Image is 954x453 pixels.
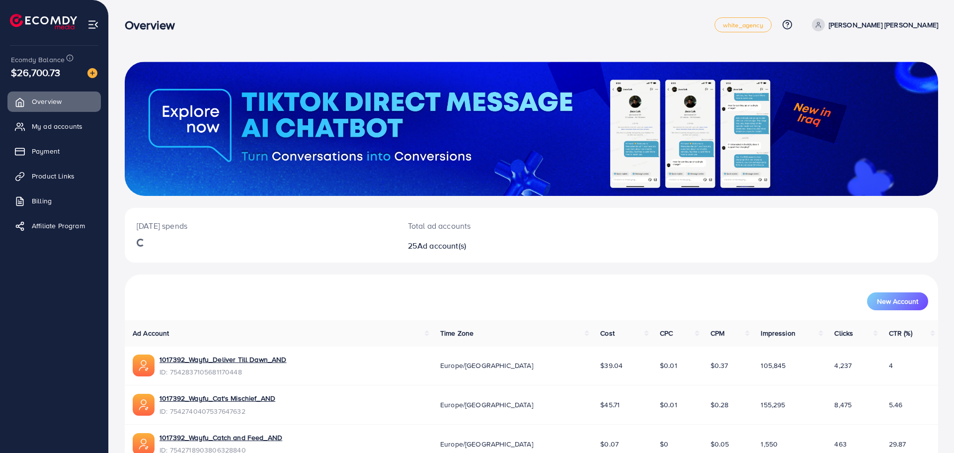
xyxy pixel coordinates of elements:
[761,439,778,449] span: 1,550
[889,361,893,370] span: 4
[7,141,101,161] a: Payment
[125,18,183,32] h3: Overview
[32,121,82,131] span: My ad accounts
[32,96,62,106] span: Overview
[10,14,77,29] img: logo
[711,400,729,410] span: $0.28
[834,400,852,410] span: 8,475
[600,328,615,338] span: Cost
[440,400,533,410] span: Europe/[GEOGRAPHIC_DATA]
[834,439,846,449] span: 463
[808,18,938,31] a: [PERSON_NAME] [PERSON_NAME]
[408,241,587,251] h2: 25
[87,68,97,78] img: image
[417,240,466,251] span: Ad account(s)
[137,220,384,232] p: [DATE] spends
[133,355,155,376] img: ic-ads-acc.e4c84228.svg
[133,394,155,416] img: ic-ads-acc.e4c84228.svg
[711,361,728,370] span: $0.37
[660,400,677,410] span: $0.01
[7,91,101,111] a: Overview
[889,439,906,449] span: 29.87
[761,400,785,410] span: 155,295
[159,367,287,377] span: ID: 7542837105681170448
[7,116,101,136] a: My ad accounts
[761,361,786,370] span: 105,845
[32,196,52,206] span: Billing
[723,22,763,28] span: white_agency
[660,328,673,338] span: CPC
[32,146,60,156] span: Payment
[32,171,75,181] span: Product Links
[711,439,729,449] span: $0.05
[600,400,620,410] span: $45.71
[761,328,795,338] span: Impression
[889,400,903,410] span: 5.46
[408,220,587,232] p: Total ad accounts
[834,361,852,370] span: 4,237
[159,406,275,416] span: ID: 7542740407537647632
[7,166,101,186] a: Product Links
[834,328,853,338] span: Clicks
[711,328,724,338] span: CPM
[660,439,668,449] span: $0
[440,328,474,338] span: Time Zone
[440,439,533,449] span: Europe/[GEOGRAPHIC_DATA]
[11,55,65,65] span: Ecomdy Balance
[715,17,772,32] a: white_agency
[133,328,169,338] span: Ad Account
[87,19,99,30] img: menu
[159,355,287,364] a: 1017392_Wayfu_Deliver Till Dawn_AND
[600,361,623,370] span: $39.04
[600,439,619,449] span: $0.07
[867,292,928,310] button: New Account
[889,328,912,338] span: CTR (%)
[159,393,275,403] a: 1017392_Wayfu_Cat's Mischief_AND
[877,298,918,305] span: New Account
[32,221,85,231] span: Affiliate Program
[7,191,101,211] a: Billing
[11,65,61,80] span: $26,700.73
[660,361,677,370] span: $0.01
[7,216,101,236] a: Affiliate Program
[829,19,938,31] p: [PERSON_NAME] [PERSON_NAME]
[159,433,282,443] a: 1017392_Wayfu_Catch and Feed_AND
[440,361,533,370] span: Europe/[GEOGRAPHIC_DATA]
